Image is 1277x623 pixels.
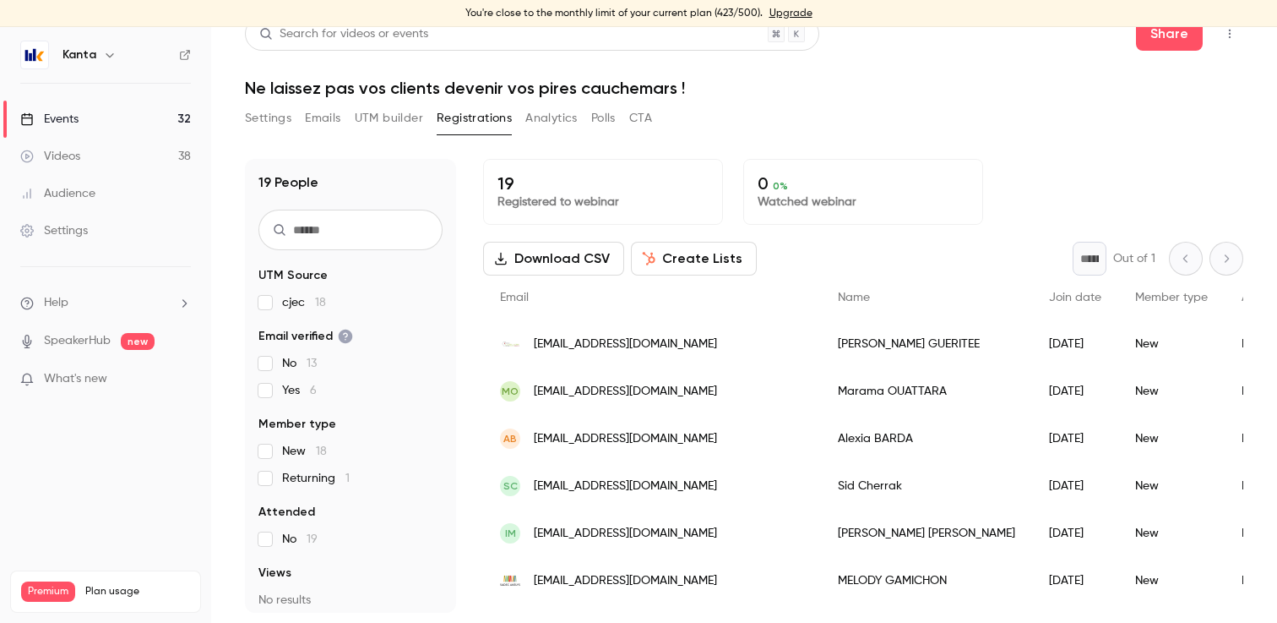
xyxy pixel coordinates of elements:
li: help-dropdown-opener [20,294,191,312]
span: SC [503,478,518,494]
span: [EMAIL_ADDRESS][DOMAIN_NAME] [534,383,717,401]
div: [PERSON_NAME] GUERITEE [821,320,1032,368]
div: [DATE] [1032,415,1118,462]
span: cjec [282,294,326,311]
iframe: Noticeable Trigger [171,372,191,387]
span: Join date [1049,292,1101,303]
button: Polls [591,105,616,132]
span: AB [503,431,517,446]
button: Create Lists [631,242,757,276]
div: [DATE] [1032,510,1118,557]
div: [DATE] [1032,320,1118,368]
div: New [1118,510,1225,557]
div: Sid Cherrak [821,462,1032,510]
p: 19 [497,173,709,194]
span: What's new [44,370,107,388]
span: Name [838,292,870,303]
button: Share [1136,17,1203,51]
span: Premium [21,582,75,602]
h6: Kanta [62,46,96,63]
span: No [282,355,317,372]
span: new [121,333,155,350]
span: 0 % [773,180,788,192]
button: Download CSV [483,242,624,276]
div: [DATE] [1032,368,1118,415]
span: [EMAIL_ADDRESS][DOMAIN_NAME] [534,478,717,495]
span: 19 [307,533,318,545]
span: Attended [258,504,315,521]
p: Registered to webinar [497,194,709,210]
div: Videos [20,148,80,165]
img: Kanta [21,41,48,68]
span: Member type [258,416,336,433]
div: Events [20,111,79,128]
button: Analytics [525,105,578,132]
a: Upgrade [769,7,812,20]
span: 6 [310,385,317,396]
div: New [1118,462,1225,510]
div: New [1118,368,1225,415]
button: Settings [245,105,291,132]
div: New [1118,415,1225,462]
div: Alexia BARDA [821,415,1032,462]
span: [EMAIL_ADDRESS][DOMAIN_NAME] [534,430,717,448]
div: New [1118,320,1225,368]
button: Emails [305,105,340,132]
span: 1 [345,473,350,484]
button: CTA [629,105,652,132]
div: [DATE] [1032,462,1118,510]
span: Member type [1135,292,1208,303]
img: sadec-akelys.fr [500,571,520,591]
div: New [1118,557,1225,604]
div: Search for videos or events [259,25,428,43]
span: Email [500,292,529,303]
span: Views [258,565,291,582]
span: Email verified [258,328,353,345]
div: Marama OUATTARA [821,368,1032,415]
span: [EMAIL_ADDRESS][DOMAIN_NAME] [534,572,717,590]
button: UTM builder [355,105,423,132]
span: Yes [282,382,317,399]
span: [EMAIL_ADDRESS][DOMAIN_NAME] [534,525,717,543]
img: latitude-ec.com [500,334,520,354]
p: No results [258,592,443,609]
span: IM [505,526,516,541]
span: Plan usage [85,585,190,598]
div: Settings [20,222,88,239]
span: Returning [282,470,350,487]
span: 18 [316,445,327,457]
span: 13 [307,358,317,369]
span: MO [502,384,519,399]
span: Help [44,294,68,312]
div: Audience [20,185,95,202]
button: Registrations [437,105,512,132]
span: No [282,531,318,548]
span: 18 [315,297,326,309]
h1: Ne laissez pas vos clients devenir vos pires cauchemars ! [245,78,1243,98]
div: [PERSON_NAME] [PERSON_NAME] [821,510,1032,557]
p: Out of 1 [1113,250,1155,267]
p: 0 [758,173,969,194]
div: MELODY GAMICHON [821,557,1032,604]
div: [DATE] [1032,557,1118,604]
span: UTM Source [258,267,328,284]
span: [EMAIL_ADDRESS][DOMAIN_NAME] [534,336,717,353]
p: Watched webinar [758,194,969,210]
span: New [282,443,327,460]
h1: 19 People [258,172,318,193]
a: SpeakerHub [44,332,111,350]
